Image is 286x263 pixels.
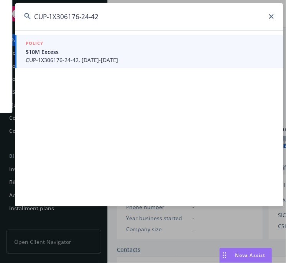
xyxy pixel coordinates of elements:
input: Search... [15,3,283,30]
span: CUP-1X306176-24-42, [DATE]-[DATE] [26,56,274,64]
button: Nova Assist [219,248,272,263]
a: POLICY$10M ExcessCUP-1X306176-24-42, [DATE]-[DATE] [15,35,283,68]
div: Drag to move [220,248,229,263]
h5: POLICY [26,39,43,47]
span: Nova Assist [235,252,266,258]
span: $10M Excess [26,48,274,56]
